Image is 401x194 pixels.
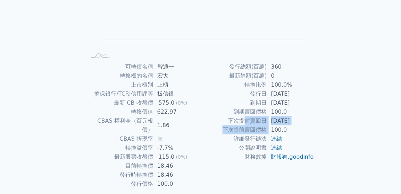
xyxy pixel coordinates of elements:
[271,135,282,142] a: 連結
[153,116,201,134] td: 1.86
[87,89,153,98] td: 擔保銀行/TCRI信用評等
[87,143,153,152] td: 轉換溢價率
[87,161,153,170] td: 目前轉換價
[201,125,267,134] td: 下次提前賣回價格
[267,98,315,107] td: [DATE]
[87,152,153,161] td: 最新股票收盤價
[267,116,315,125] td: [DATE]
[153,170,201,179] td: 18.46
[201,152,267,161] td: 財務數據
[153,143,201,152] td: -7.7%
[87,98,153,107] td: 最新 CB 收盤價
[366,161,401,194] iframe: Chat Widget
[201,116,267,125] td: 下次提前賣回日
[153,161,201,170] td: 18.46
[271,144,282,151] a: 連結
[201,71,267,80] td: 最新餘額(百萬)
[87,116,153,134] td: CBAS 權利金（百元報價）
[153,179,201,188] td: 100.0
[267,89,315,98] td: [DATE]
[87,170,153,179] td: 發行時轉換價
[87,80,153,89] td: 上市櫃別
[267,125,315,134] td: 100.0
[157,152,176,161] div: 115.0
[87,71,153,80] td: 轉換標的名稱
[87,134,153,143] td: CBAS 折現率
[267,152,315,161] td: ,
[87,107,153,116] td: 轉換價值
[176,154,187,160] span: (0%)
[153,71,201,80] td: 宏大
[366,161,401,194] div: 聊天小工具
[201,134,267,143] td: 詳細發行辦法
[201,62,267,71] td: 發行總額(百萬)
[271,153,288,160] a: 財報狗
[267,71,315,80] td: 0
[201,143,267,152] td: 公開說明書
[153,62,201,71] td: 智通一
[153,89,201,98] td: 板信銀
[201,98,267,107] td: 到期日
[267,107,315,116] td: 100.0
[157,135,163,142] span: 無
[201,107,267,116] td: 到期賣回價格
[153,80,201,89] td: 上櫃
[87,62,153,71] td: 可轉債名稱
[176,100,187,106] span: (0%)
[267,62,315,71] td: 360
[267,80,315,89] td: 100.0%
[201,89,267,98] td: 發行日
[153,107,201,116] td: 622.97
[290,153,314,160] a: goodinfo
[201,80,267,89] td: 轉換比例
[157,98,176,107] div: 575.0
[87,179,153,188] td: 發行價格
